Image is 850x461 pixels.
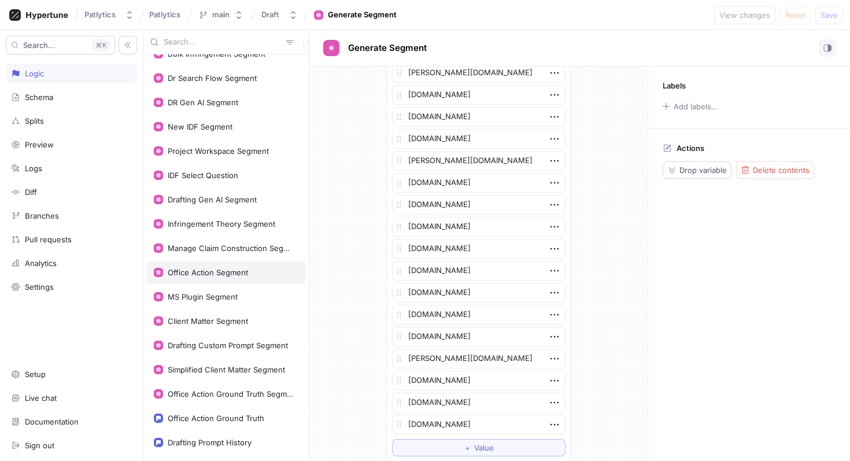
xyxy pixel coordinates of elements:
[663,81,686,90] p: Labels
[168,244,294,253] div: Manage Claim Construction Segment
[168,171,238,180] div: IDF Select Question
[168,268,248,277] div: Office Action Segment
[25,441,54,450] div: Sign out
[168,341,288,350] div: Drafting Custom Prompt Segment
[168,414,264,423] div: Office Action Ground Truth
[736,161,814,179] button: Delete contents
[212,10,230,20] div: main
[785,12,805,19] span: Reset
[168,146,269,156] div: Project Workspace Segment
[23,42,55,49] span: Search...
[392,283,566,303] textarea: [DOMAIN_NAME]
[392,261,566,281] textarea: [DOMAIN_NAME]
[6,36,115,54] button: Search...K
[663,161,731,179] button: Drop variable
[25,116,44,126] div: Splits
[679,167,727,174] span: Drop variable
[80,5,139,24] button: Patlytics
[168,438,252,447] div: Drafting Prompt History
[25,235,72,244] div: Pull requests
[392,349,566,368] textarea: [PERSON_NAME][DOMAIN_NAME]
[168,98,238,107] div: DR Gen AI Segment
[392,239,566,259] textarea: [DOMAIN_NAME]
[25,370,46,379] div: Setup
[25,187,37,197] div: Diff
[659,99,721,114] button: Add labels...
[25,140,54,149] div: Preview
[25,259,57,268] div: Analytics
[753,167,810,174] span: Delete contents
[25,211,59,220] div: Branches
[25,282,54,292] div: Settings
[348,43,427,53] span: Generate Segment
[392,107,566,127] textarea: [DOMAIN_NAME]
[719,12,770,19] span: View changes
[168,365,285,374] div: Simplified Client Matter Segment
[84,10,116,20] div: Patlytics
[392,393,566,412] textarea: [DOMAIN_NAME]
[780,6,811,24] button: Reset
[474,444,494,451] span: Value
[392,217,566,237] textarea: [DOMAIN_NAME]
[168,219,275,228] div: Infringement Theory Segment
[821,12,838,19] span: Save
[392,439,566,456] button: ＋Value
[149,10,180,19] span: Patlytics
[392,327,566,346] textarea: [DOMAIN_NAME]
[714,6,775,24] button: View changes
[25,417,79,426] div: Documentation
[6,412,137,432] a: Documentation
[168,389,294,399] div: Office Action Ground Truth Segment
[392,85,566,105] textarea: [DOMAIN_NAME]
[392,129,566,149] textarea: [DOMAIN_NAME]
[464,444,471,451] span: ＋
[25,164,42,173] div: Logs
[815,6,843,24] button: Save
[392,371,566,390] textarea: [DOMAIN_NAME]
[257,5,302,24] button: Draft
[168,316,248,326] div: Client Matter Segment
[261,10,279,20] div: Draft
[392,195,566,215] textarea: [DOMAIN_NAME]
[25,393,57,403] div: Live chat
[168,73,257,83] div: Dr Search Flow Segment
[392,305,566,324] textarea: [DOMAIN_NAME]
[168,122,232,131] div: New IDF Segment
[677,143,704,153] p: Actions
[674,103,718,110] div: Add labels...
[168,195,257,204] div: Drafting Gen AI Segment
[92,39,110,51] div: K
[392,415,566,434] textarea: [DOMAIN_NAME]
[328,9,397,21] div: Generate Segment
[392,173,566,193] textarea: [DOMAIN_NAME]
[164,36,281,48] input: Search...
[168,292,238,301] div: MS Plugin Segment
[194,5,248,24] button: main
[25,93,53,102] div: Schema
[392,151,566,171] textarea: [PERSON_NAME][DOMAIN_NAME]
[392,63,566,83] textarea: [PERSON_NAME][DOMAIN_NAME]
[25,69,44,78] div: Logic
